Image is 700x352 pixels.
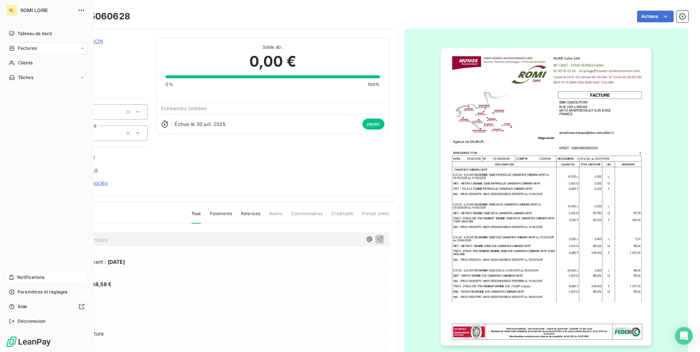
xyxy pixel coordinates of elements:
span: Avoirs [269,210,282,223]
span: 4 588,58 € [84,280,112,288]
img: invoice_thumbnail [441,48,651,346]
h3: 03-25060628 [68,10,130,23]
span: Tâches [18,74,33,81]
span: Échue le 30 juil. 2025 [175,121,225,127]
span: Clients [18,60,33,66]
span: ROMI LOIRE [21,7,73,13]
span: Paiements [210,210,232,223]
span: Relances [241,210,260,223]
button: Actions [637,11,674,22]
span: Solde dû : [165,44,380,50]
span: 100% [368,81,380,88]
span: payée [362,119,384,130]
img: Logo LeanPay [6,336,51,348]
span: Commentaires [291,210,323,223]
span: Aide [18,303,27,310]
div: RL [6,4,18,16]
span: Tableau de bord [18,30,52,37]
span: 0% [165,81,173,88]
span: C304769 [57,46,148,52]
span: Portail client [362,210,389,223]
span: Creditsafe [331,210,354,223]
span: Notifications [17,274,44,281]
span: Factures [18,45,37,52]
span: [DATE] [108,258,125,266]
span: Échéances soldées [161,105,206,111]
span: Tout [191,210,201,224]
span: Paramètres et réglages [18,289,67,295]
span: Déconnexion [18,318,46,325]
a: Aide [6,301,87,312]
div: Open Intercom Messenger [675,327,693,345]
span: 0,00 € [249,50,297,72]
